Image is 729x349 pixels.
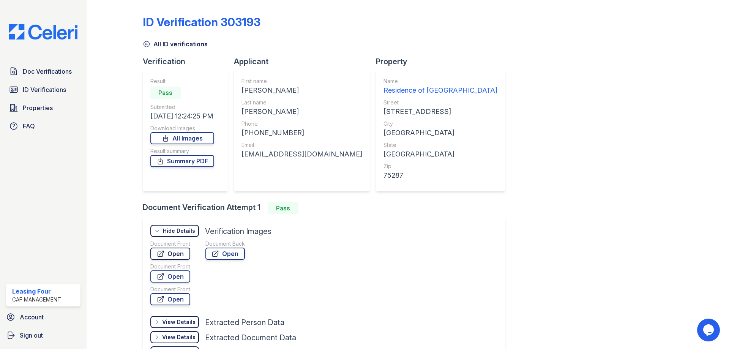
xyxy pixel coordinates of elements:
[205,248,245,260] a: Open
[12,287,61,296] div: Leasing Four
[205,332,296,343] div: Extracted Document Data
[150,77,214,85] div: Result
[143,15,260,29] div: ID Verification 303193
[383,170,497,181] div: 75287
[150,103,214,111] div: Submitted
[234,56,376,67] div: Applicant
[150,147,214,155] div: Result summary
[241,106,362,117] div: [PERSON_NAME]
[241,149,362,159] div: [EMAIL_ADDRESS][DOMAIN_NAME]
[150,111,214,122] div: [DATE] 12:24:25 PM
[205,226,271,237] div: Verification Images
[150,132,214,144] a: All Images
[150,293,190,305] a: Open
[6,118,80,134] a: FAQ
[205,317,284,328] div: Extracted Person Data
[383,99,497,106] div: Street
[23,103,53,112] span: Properties
[23,67,72,76] span: Doc Verifications
[383,77,497,85] div: Name
[23,85,66,94] span: ID Verifications
[150,286,190,293] div: Document Front
[20,313,44,322] span: Account
[241,77,362,85] div: First name
[3,328,84,343] a: Sign out
[6,64,80,79] a: Doc Verifications
[143,56,234,67] div: Verification
[12,296,61,303] div: CAF Management
[383,120,497,128] div: City
[6,100,80,115] a: Properties
[383,77,497,96] a: Name Residence of [GEOGRAPHIC_DATA]
[268,202,298,214] div: Pass
[241,128,362,138] div: [PHONE_NUMBER]
[376,56,511,67] div: Property
[383,128,497,138] div: [GEOGRAPHIC_DATA]
[150,248,190,260] a: Open
[150,270,190,283] a: Open
[162,333,196,341] div: View Details
[150,240,190,248] div: Document Front
[383,149,497,159] div: [GEOGRAPHIC_DATA]
[163,227,195,235] div: Hide Details
[205,240,245,248] div: Document Back
[162,318,196,326] div: View Details
[150,155,214,167] a: Summary PDF
[241,85,362,96] div: [PERSON_NAME]
[383,163,497,170] div: Zip
[3,24,84,39] img: CE_Logo_Blue-a8612792a0a2168367f1c8372b55b34899dd931a85d93a1a3d3e32e68fde9ad4.png
[150,87,181,99] div: Pass
[150,125,214,132] div: Download Images
[383,85,497,96] div: Residence of [GEOGRAPHIC_DATA]
[23,122,35,131] span: FAQ
[20,331,43,340] span: Sign out
[3,310,84,325] a: Account
[241,120,362,128] div: Phone
[383,106,497,117] div: [STREET_ADDRESS]
[383,141,497,149] div: State
[143,202,511,214] div: Document Verification Attempt 1
[241,99,362,106] div: Last name
[150,263,190,270] div: Document Front
[697,319,721,341] iframe: chat widget
[241,141,362,149] div: Email
[6,82,80,97] a: ID Verifications
[143,39,208,49] a: All ID verifications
